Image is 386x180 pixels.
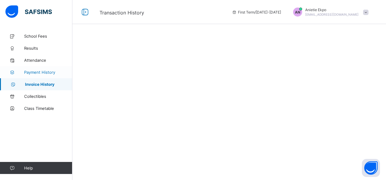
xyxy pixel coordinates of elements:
[305,8,359,12] span: Anietie Ekpo
[232,10,281,14] span: session/term information
[295,10,300,14] span: AN
[362,159,380,177] button: Open asap
[100,10,144,16] span: Transaction History
[24,166,72,170] span: Help
[287,8,372,17] div: AnietieEkpo
[25,82,72,87] span: Invoice History
[305,13,359,16] span: [EMAIL_ADDRESS][DOMAIN_NAME]
[24,58,72,63] span: Attendance
[24,94,72,99] span: Collectibles
[24,106,72,111] span: Class Timetable
[24,34,72,39] span: School Fees
[24,70,72,75] span: Payment History
[24,46,72,51] span: Results
[5,5,52,18] img: safsims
